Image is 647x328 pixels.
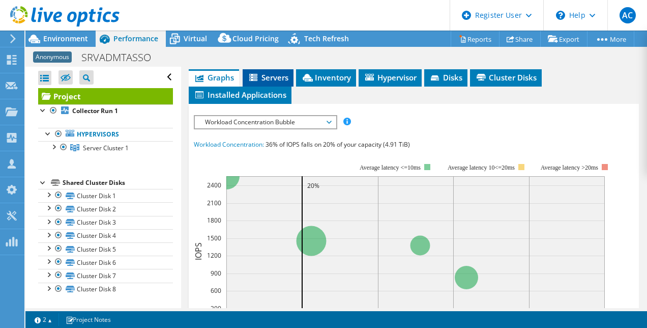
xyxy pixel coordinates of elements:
[211,304,221,313] text: 300
[207,216,221,225] text: 1800
[72,106,118,115] b: Collector Run 1
[38,141,173,154] a: Server Cluster 1
[475,72,537,83] span: Cluster Disks
[540,164,598,171] text: Average latency >20ms
[200,116,331,128] span: Workload Concentration Bubble
[207,234,221,242] text: 1500
[38,256,173,269] a: Cluster Disk 6
[429,72,462,83] span: Disks
[33,51,72,63] span: Anonymous
[207,251,221,260] text: 1200
[451,31,499,47] a: Reports
[207,181,221,189] text: 2400
[499,31,541,47] a: Share
[194,140,264,149] span: Workload Concentration:
[193,242,204,260] text: IOPS
[58,313,118,326] a: Project Notes
[556,11,565,20] svg: \n
[540,31,587,47] a: Export
[184,34,207,43] span: Virtual
[77,52,167,63] h1: SRVADMTASSO
[448,164,515,171] tspan: Average latency 10<=20ms
[307,181,319,190] text: 20%
[63,177,173,189] div: Shared Cluster Disks
[38,104,173,118] a: Collector Run 1
[248,72,288,83] span: Servers
[43,34,88,43] span: Environment
[587,31,634,47] a: More
[27,313,59,326] a: 2
[38,189,173,202] a: Cluster Disk 1
[301,72,351,83] span: Inventory
[211,269,221,278] text: 900
[83,144,129,152] span: Server Cluster 1
[113,34,158,43] span: Performance
[360,164,421,171] tspan: Average latency <=10ms
[38,216,173,229] a: Cluster Disk 3
[194,90,286,100] span: Installed Applications
[38,202,173,215] a: Cluster Disk 2
[38,88,173,104] a: Project
[38,269,173,282] a: Cluster Disk 7
[232,34,279,43] span: Cloud Pricing
[620,7,636,23] span: AC
[38,242,173,256] a: Cluster Disk 5
[207,199,221,207] text: 2100
[304,34,349,43] span: Tech Refresh
[364,72,417,83] span: Hypervisor
[38,283,173,296] a: Cluster Disk 8
[38,128,173,141] a: Hypervisors
[194,72,234,83] span: Graphs
[211,286,221,295] text: 600
[266,140,410,149] span: 36% of IOPS falls on 20% of your capacity (4.91 TiB)
[38,229,173,242] a: Cluster Disk 4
